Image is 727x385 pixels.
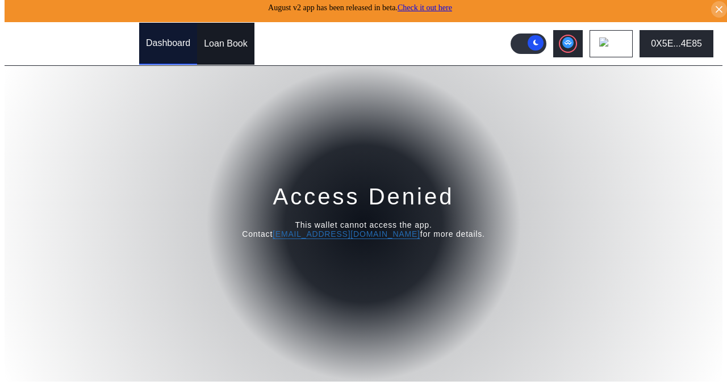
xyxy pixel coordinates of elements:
div: Permissions [261,39,311,49]
div: Dashboard [146,38,190,48]
div: Discount Factors [366,39,434,49]
a: History [317,23,360,65]
div: History [324,39,353,49]
a: Discount Factors [360,23,441,65]
div: Loan Book [204,39,248,49]
span: August v2 app has been released in beta. [268,3,452,12]
img: chain logo [599,37,612,50]
div: 0X5E...4E85 [651,39,702,49]
button: 0X5E...4E85 [640,30,713,57]
a: [EMAIL_ADDRESS][DOMAIN_NAME] [273,229,420,239]
a: Check it out here [398,3,452,12]
span: This wallet cannot access the app. Contact for more details. [242,220,485,238]
div: Access Denied [273,182,454,211]
a: Loan Book [197,23,254,65]
a: Dashboard [139,23,197,65]
a: Permissions [254,23,317,65]
button: chain logo [590,30,633,57]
